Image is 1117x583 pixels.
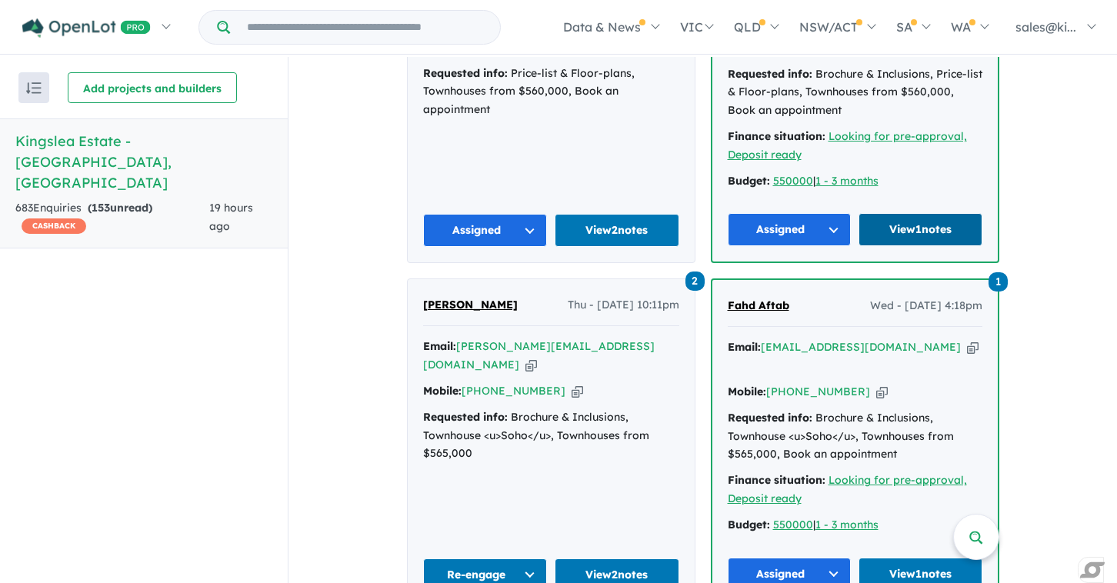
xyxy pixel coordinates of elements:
[815,518,879,531] a: 1 - 3 months
[870,297,982,315] span: Wed - [DATE] 4:18pm
[15,131,272,193] h5: Kingslea Estate - [GEOGRAPHIC_DATA] , [GEOGRAPHIC_DATA]
[423,296,518,315] a: [PERSON_NAME]
[568,296,679,315] span: Thu - [DATE] 10:11pm
[728,473,967,505] a: Looking for pre-approval, Deposit ready
[22,18,151,38] img: Openlot PRO Logo White
[423,339,456,353] strong: Email:
[728,385,766,398] strong: Mobile:
[815,174,879,188] a: 1 - 3 months
[728,409,982,464] div: Brochure & Inclusions, Townhouse <u>Soho</u>, Townhouses from $565,000, Book an appointment
[423,339,655,371] a: [PERSON_NAME][EMAIL_ADDRESS][DOMAIN_NAME]
[728,516,982,535] div: |
[423,298,518,311] span: [PERSON_NAME]
[728,129,825,143] strong: Finance situation:
[728,411,812,425] strong: Requested info:
[876,384,888,400] button: Copy
[525,357,537,373] button: Copy
[728,518,770,531] strong: Budget:
[1015,19,1076,35] span: sales@ki...
[728,67,812,81] strong: Requested info:
[22,218,86,234] span: CASHBACK
[728,65,982,120] div: Brochure & Inclusions, Price-list & Floor-plans, Townhouses from $560,000, Book an appointment
[68,72,237,103] button: Add projects and builders
[728,298,789,312] span: Fahd Aftab
[967,339,979,355] button: Copy
[685,272,705,291] span: 2
[761,340,961,354] a: [EMAIL_ADDRESS][DOMAIN_NAME]
[572,383,583,399] button: Copy
[423,66,508,80] strong: Requested info:
[423,214,548,247] button: Assigned
[26,82,42,94] img: sort.svg
[555,214,679,247] a: View2notes
[728,473,825,487] strong: Finance situation:
[728,172,982,191] div: |
[685,269,705,290] a: 2
[233,11,497,44] input: Try estate name, suburb, builder or developer
[728,297,789,315] a: Fahd Aftab
[423,408,679,463] div: Brochure & Inclusions, Townhouse <u>Soho</u>, Townhouses from $565,000
[423,410,508,424] strong: Requested info:
[88,201,152,215] strong: ( unread)
[92,201,110,215] span: 153
[989,270,1008,291] a: 1
[773,518,813,531] a: 550000
[728,340,761,354] strong: Email:
[462,384,565,398] a: [PHONE_NUMBER]
[15,199,209,236] div: 683 Enquir ies
[209,201,253,233] span: 19 hours ago
[728,174,770,188] strong: Budget:
[859,213,982,246] a: View1notes
[989,272,1008,291] span: 1
[728,129,967,162] a: Looking for pre-approval, Deposit ready
[773,174,813,188] a: 550000
[423,65,679,119] div: Price-list & Floor-plans, Townhouses from $560,000, Book an appointment
[728,213,852,246] button: Assigned
[766,385,870,398] a: [PHONE_NUMBER]
[423,384,462,398] strong: Mobile:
